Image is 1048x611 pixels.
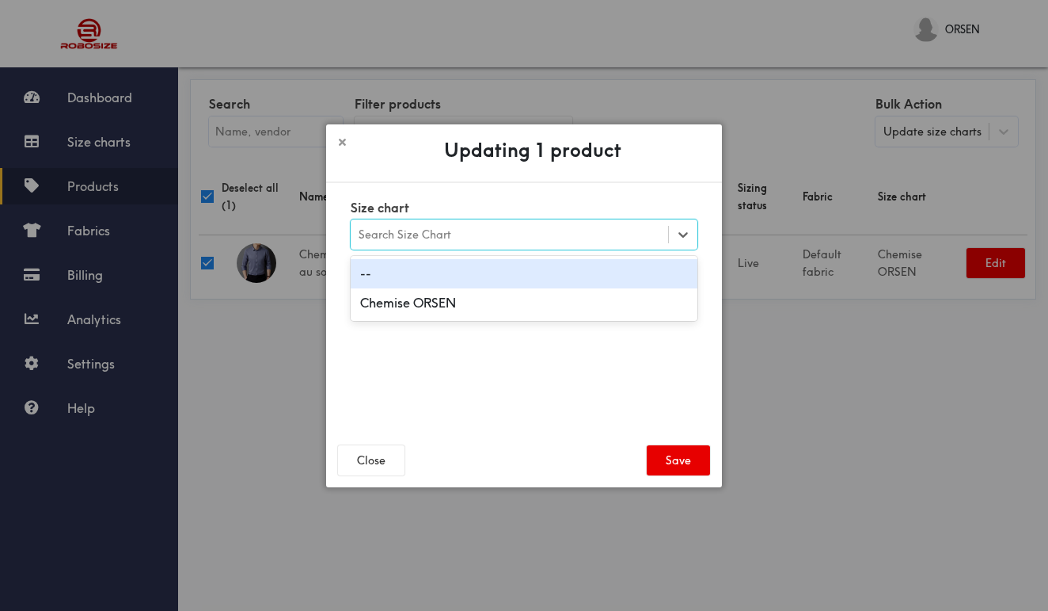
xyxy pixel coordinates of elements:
[351,259,697,288] div: --
[444,132,621,167] h4: Updating 1 product
[351,196,697,220] label: Size chart
[338,445,404,475] button: Close
[351,288,697,318] div: Chemise ORSEN
[647,445,710,475] button: Save
[359,226,451,243] div: Search Size Chart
